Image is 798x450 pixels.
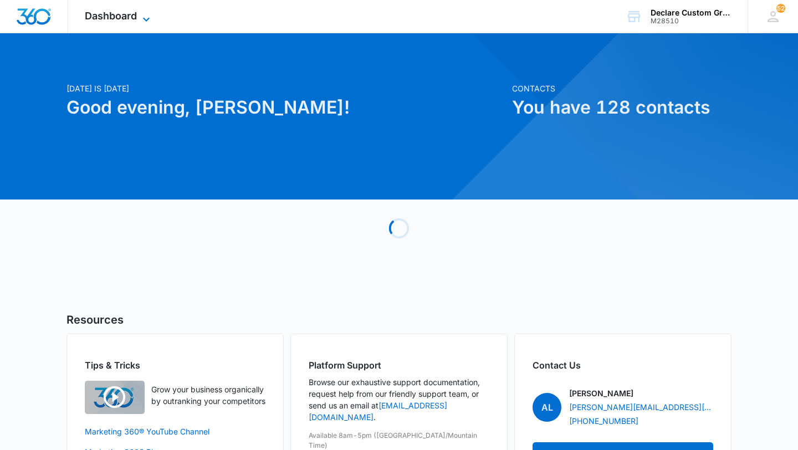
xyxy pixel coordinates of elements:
img: Quick Overview Video [85,381,145,414]
h2: Contact Us [533,359,713,372]
div: account id [651,17,731,25]
a: [PERSON_NAME][EMAIL_ADDRESS][PERSON_NAME][DOMAIN_NAME] [569,401,713,413]
p: Grow your business organically by outranking your competitors [151,383,265,407]
div: account name [651,8,731,17]
a: Marketing 360® YouTube Channel [85,426,265,437]
h2: Tips & Tricks [85,359,265,372]
p: Browse our exhaustive support documentation, request help from our friendly support team, or send... [309,376,489,423]
h1: Good evening, [PERSON_NAME]! [66,94,505,121]
p: Contacts [512,83,731,94]
span: AL [533,393,561,422]
h1: You have 128 contacts [512,94,731,121]
p: [PERSON_NAME] [569,387,633,399]
p: [DATE] is [DATE] [66,83,505,94]
h2: Platform Support [309,359,489,372]
a: [PHONE_NUMBER] [569,415,638,427]
span: Dashboard [85,10,137,22]
span: 52 [776,4,785,13]
h5: Resources [66,311,731,328]
div: notifications count [776,4,785,13]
